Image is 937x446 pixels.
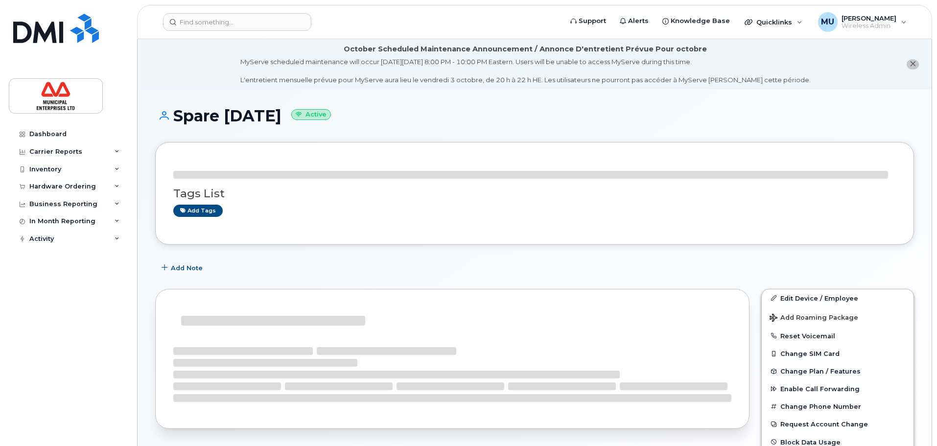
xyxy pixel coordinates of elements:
[762,398,914,415] button: Change Phone Number
[344,44,707,54] div: October Scheduled Maintenance Announcement / Annonce D'entretient Prévue Pour octobre
[171,263,203,273] span: Add Note
[907,59,919,70] button: close notification
[155,107,914,124] h1: Spare [DATE]
[780,385,860,393] span: Enable Call Forwarding
[762,327,914,345] button: Reset Voicemail
[155,259,211,277] button: Add Note
[780,368,861,375] span: Change Plan / Features
[762,307,914,327] button: Add Roaming Package
[240,57,811,85] div: MyServe scheduled maintenance will occur [DATE][DATE] 8:00 PM - 10:00 PM Eastern. Users will be u...
[762,380,914,398] button: Enable Call Forwarding
[762,362,914,380] button: Change Plan / Features
[173,188,896,200] h3: Tags List
[762,415,914,433] button: Request Account Change
[762,345,914,362] button: Change SIM Card
[173,205,223,217] a: Add tags
[770,314,858,323] span: Add Roaming Package
[291,109,331,120] small: Active
[762,289,914,307] a: Edit Device / Employee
